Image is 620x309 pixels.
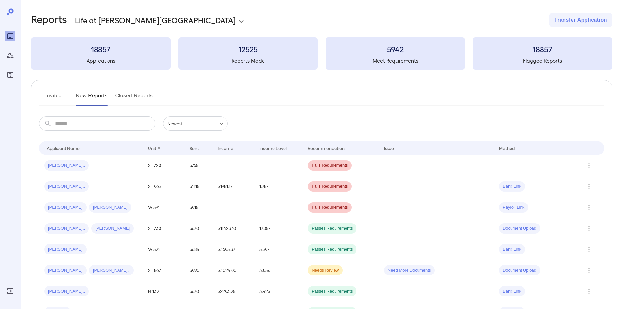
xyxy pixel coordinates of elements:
td: $765 [184,155,212,176]
div: Issue [384,144,394,152]
h3: 18857 [473,44,612,54]
button: Row Actions [584,202,594,213]
span: [PERSON_NAME].. [44,225,89,232]
td: $2293.25 [212,281,254,302]
td: N-132 [143,281,184,302]
div: Applicant Name [47,144,80,152]
button: Closed Reports [115,91,153,106]
span: Document Upload [499,267,540,274]
button: Row Actions [584,244,594,254]
td: $915 [184,197,212,218]
td: $670 [184,218,212,239]
span: Document Upload [499,225,540,232]
div: Newest [163,116,228,131]
span: [PERSON_NAME].. [44,288,89,294]
div: Reports [5,31,15,41]
td: SE-862 [143,260,184,281]
div: Income [218,144,233,152]
td: $3024.00 [212,260,254,281]
td: SE-963 [143,176,184,197]
button: Row Actions [584,181,594,192]
button: Row Actions [584,160,594,171]
div: FAQ [5,70,15,80]
h5: Flagged Reports [473,57,612,65]
td: - [254,197,303,218]
td: SE-720 [143,155,184,176]
span: Bank Link [499,184,525,190]
td: - [254,155,303,176]
p: Life at [PERSON_NAME][GEOGRAPHIC_DATA] [75,15,236,25]
td: W-522 [143,239,184,260]
span: Bank Link [499,246,525,253]
td: 1.78x [254,176,303,197]
button: Transfer Application [549,13,612,27]
span: [PERSON_NAME] [44,204,87,211]
td: $990 [184,260,212,281]
button: New Reports [76,91,108,106]
td: $670 [184,281,212,302]
td: 5.39x [254,239,303,260]
h3: 18857 [31,44,170,54]
button: Row Actions [584,286,594,296]
span: [PERSON_NAME].. [44,184,89,190]
span: Bank Link [499,288,525,294]
span: [PERSON_NAME] [44,246,87,253]
td: 3.42x [254,281,303,302]
td: 17.05x [254,218,303,239]
div: Manage Users [5,50,15,61]
td: SE-730 [143,218,184,239]
h3: 5942 [325,44,465,54]
button: Row Actions [584,223,594,234]
span: Passes Requirements [308,288,356,294]
span: Payroll Link [499,204,528,211]
td: $11423.10 [212,218,254,239]
td: W-591 [143,197,184,218]
summary: 18857Applications12525Reports Made5942Meet Requirements18857Flagged Reports [31,37,612,70]
div: Recommendation [308,144,345,152]
button: Row Actions [584,265,594,275]
h5: Reports Made [178,57,318,65]
span: Passes Requirements [308,225,356,232]
div: Unit # [148,144,160,152]
h3: 12525 [178,44,318,54]
td: $1981.17 [212,176,254,197]
div: Method [499,144,515,152]
span: Fails Requirements [308,184,352,190]
td: $1115 [184,176,212,197]
span: [PERSON_NAME].. [89,267,134,274]
div: Rent [190,144,200,152]
span: [PERSON_NAME] [91,225,134,232]
h5: Applications [31,57,170,65]
div: Log Out [5,286,15,296]
h5: Meet Requirements [325,57,465,65]
span: Passes Requirements [308,246,356,253]
td: 3.05x [254,260,303,281]
span: [PERSON_NAME] [89,204,131,211]
span: Fails Requirements [308,204,352,211]
td: $685 [184,239,212,260]
td: $3695.37 [212,239,254,260]
span: Need More Documents [384,267,435,274]
span: [PERSON_NAME] [44,267,87,274]
h2: Reports [31,13,67,27]
div: Income Level [259,144,287,152]
button: Invited [39,91,68,106]
span: [PERSON_NAME].. [44,163,89,169]
span: Needs Review [308,267,343,274]
span: Fails Requirements [308,163,352,169]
